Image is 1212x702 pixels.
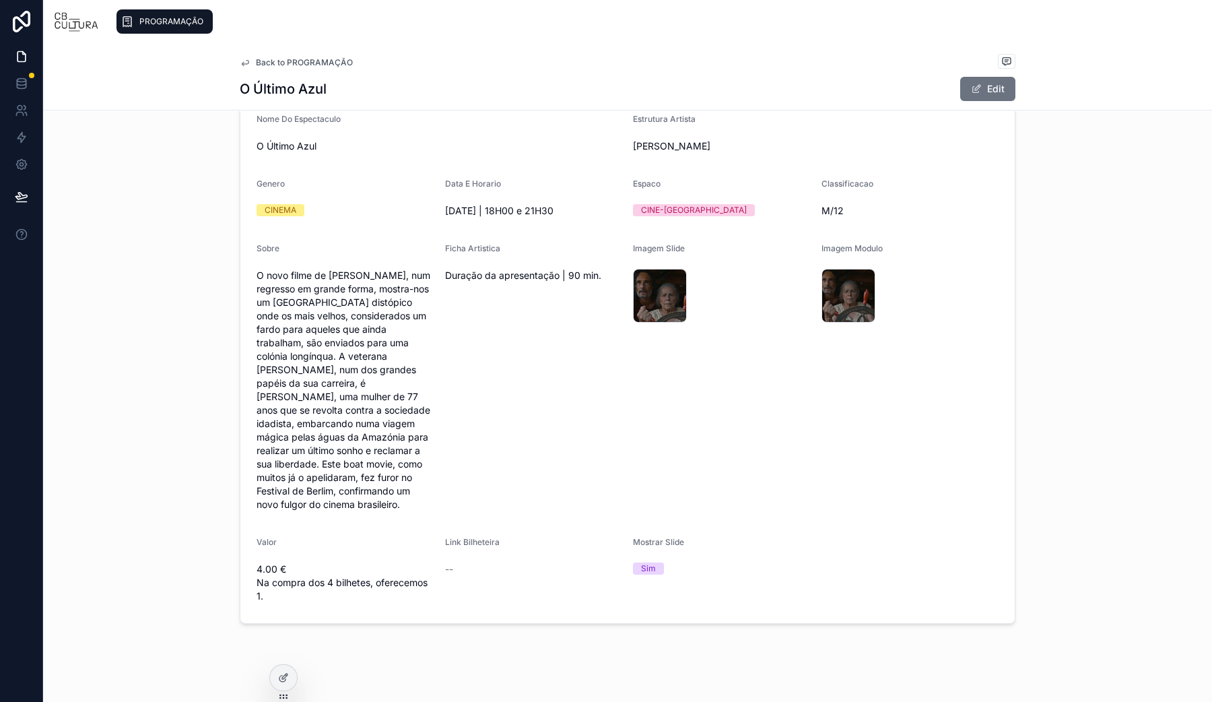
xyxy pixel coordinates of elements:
a: Back to PROGRAMAÇÃO [240,57,353,68]
span: -- [445,563,453,576]
span: Duração da apresentação | 90 min. [445,269,623,282]
span: PROGRAMAÇÃO [139,16,203,27]
span: Espaco [633,179,661,189]
span: Nome Do Espectaculo [257,114,341,124]
span: [DATE] | 18H00 e 21H30 [445,204,623,218]
span: Link Bilheteira [445,537,500,547]
span: Estrutura Artista [633,114,696,124]
span: Imagem Modulo [821,243,883,253]
span: O Último Azul [257,139,622,153]
span: Genero [257,179,285,189]
span: Classificacao [821,179,873,189]
a: PROGRAMAÇÃO [116,9,213,34]
img: App logo [54,11,99,32]
button: Edit [960,77,1015,101]
span: Valor [257,537,277,547]
div: CINEMA [265,204,296,216]
span: M/12 [821,204,999,218]
div: Sim [641,563,656,575]
h1: O Último Azul [240,79,327,98]
div: CINE-[GEOGRAPHIC_DATA] [641,204,747,216]
span: Data E Horario [445,179,501,189]
span: Imagem Slide [633,243,685,253]
span: Mostrar Slide [633,537,684,547]
span: O novo filme de [PERSON_NAME], num regresso em grande forma, mostra-nos um [GEOGRAPHIC_DATA] dist... [257,269,434,511]
span: Ficha Artistica [445,243,500,253]
span: Sobre [257,243,279,253]
span: [PERSON_NAME] [633,139,999,153]
span: Back to PROGRAMAÇÃO [256,57,353,68]
span: 4.00 € Na compra dos 4 bilhetes, oferecemos 1. [257,563,434,603]
div: scrollable content [110,7,1201,36]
